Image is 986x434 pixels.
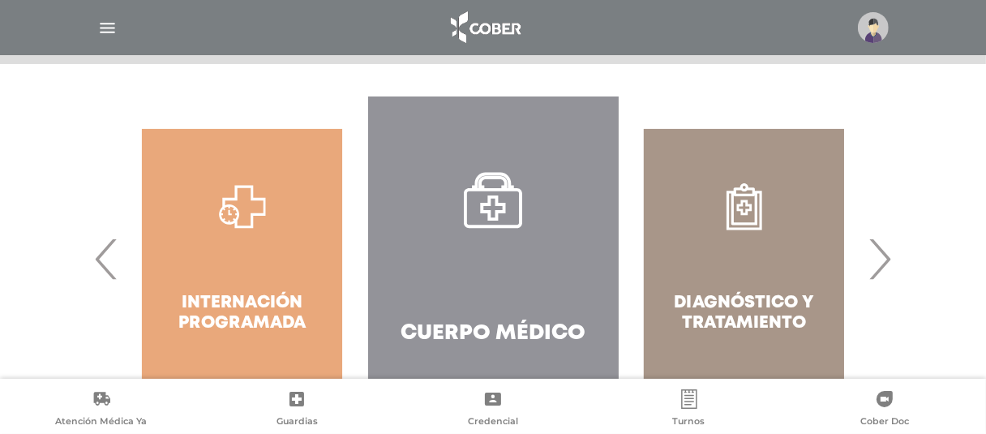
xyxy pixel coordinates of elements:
[97,18,118,38] img: Cober_menu-lines-white.svg
[858,12,889,43] img: profile-placeholder.svg
[787,389,983,431] a: Cober Doc
[395,389,591,431] a: Credencial
[368,97,619,421] a: Cuerpo Médico
[401,321,585,346] h4: Cuerpo Médico
[199,389,396,431] a: Guardias
[277,415,318,430] span: Guardias
[673,415,705,430] span: Turnos
[864,215,895,303] span: Next
[468,415,518,430] span: Credencial
[860,415,909,430] span: Cober Doc
[442,8,527,47] img: logo_cober_home-white.png
[91,215,122,303] span: Previous
[3,389,199,431] a: Atención Médica Ya
[591,389,787,431] a: Turnos
[55,415,147,430] span: Atención Médica Ya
